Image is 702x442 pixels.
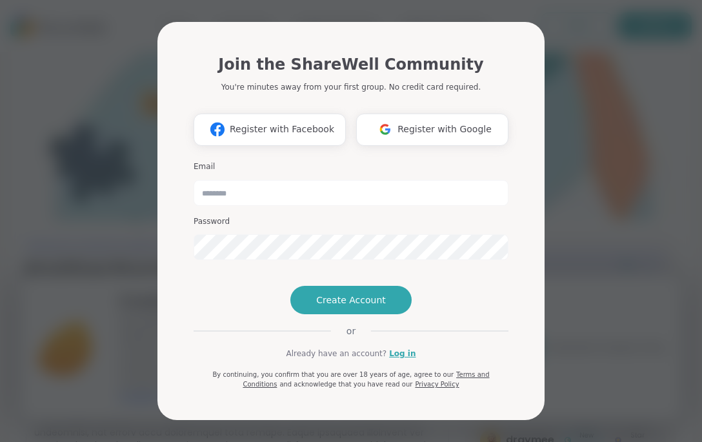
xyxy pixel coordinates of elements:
[356,114,508,146] button: Register with Google
[221,81,481,93] p: You're minutes away from your first group. No credit card required.
[243,371,489,388] a: Terms and Conditions
[194,161,508,172] h3: Email
[194,216,508,227] h3: Password
[389,348,416,359] a: Log in
[230,123,334,136] span: Register with Facebook
[218,53,483,76] h1: Join the ShareWell Community
[194,114,346,146] button: Register with Facebook
[205,117,230,141] img: ShareWell Logomark
[290,286,412,314] button: Create Account
[316,294,386,306] span: Create Account
[373,117,397,141] img: ShareWell Logomark
[415,381,459,388] a: Privacy Policy
[286,348,386,359] span: Already have an account?
[212,371,454,378] span: By continuing, you confirm that you are over 18 years of age, agree to our
[279,381,412,388] span: and acknowledge that you have read our
[331,325,371,337] span: or
[397,123,492,136] span: Register with Google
